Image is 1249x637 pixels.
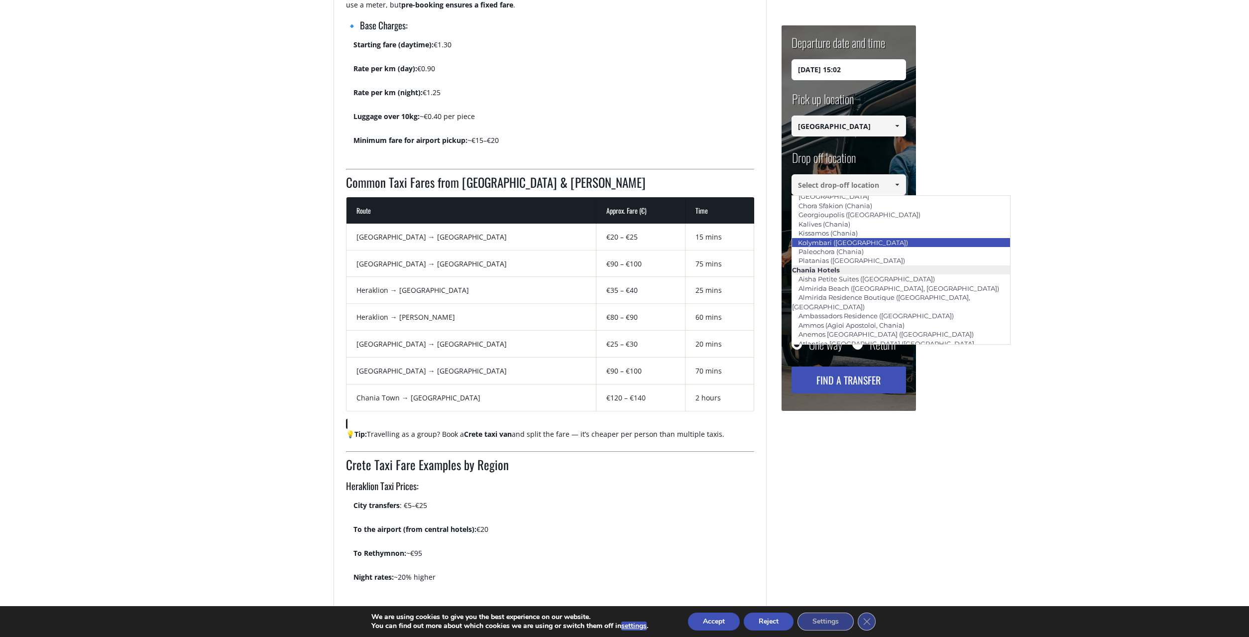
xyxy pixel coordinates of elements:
strong: To Rethymnon: [353,548,406,558]
a: Georgioupolis ([GEOGRAPHIC_DATA]) [792,208,927,222]
strong: Tip: [354,429,367,439]
td: €80 – €90 [596,304,685,331]
a: Almirida Beach ([GEOGRAPHIC_DATA], [GEOGRAPHIC_DATA]) [792,281,1006,295]
td: 25 mins [685,277,754,304]
a: Platanias ([GEOGRAPHIC_DATA]) [792,254,911,267]
a: Show All Items [889,116,905,136]
h3: 🔹 Base Charges: [346,18,754,39]
td: [GEOGRAPHIC_DATA] → [GEOGRAPHIC_DATA] [346,358,597,384]
td: 2 hours [685,384,754,411]
label: Drop off location [792,149,856,174]
strong: Minimum fare for airport pickup: [353,135,467,145]
strong: Crete taxi van [464,429,512,439]
strong: Rate per km (night): [353,88,423,97]
p: €20 [353,524,754,543]
td: [GEOGRAPHIC_DATA] → [GEOGRAPHIC_DATA] [346,224,597,251]
td: 70 mins [685,358,754,384]
th: Approx. Fare (€) [596,197,685,224]
strong: To the airport (from central hotels): [353,524,476,534]
a: Kolymbari ([GEOGRAPHIC_DATA]) [792,236,914,250]
a: Paleochora (Chania) [792,245,870,258]
h2: Common Taxi Fares from [GEOGRAPHIC_DATA] & [PERSON_NAME] [346,173,754,197]
a: Kissamos (Chania) [792,226,864,240]
p: ~€0.40 per piece [353,111,754,130]
button: Accept [688,613,740,631]
p: €1.30 [353,39,754,58]
p: We are using cookies to give you the best experience on our website. [371,613,648,622]
a: Kalives (Chania) [792,217,857,231]
td: €120 – €140 [596,384,685,411]
a: Ambassadors Residence ([GEOGRAPHIC_DATA]) [792,309,960,323]
a: Anemos [GEOGRAPHIC_DATA] ([GEOGRAPHIC_DATA]) [792,327,980,341]
td: €90 – €100 [596,251,685,277]
strong: City transfers [353,501,400,510]
td: [GEOGRAPHIC_DATA] → [GEOGRAPHIC_DATA] [346,331,597,358]
td: €20 – €25 [596,224,685,251]
td: 20 mins [685,331,754,358]
td: €35 – €40 [596,277,685,304]
td: [GEOGRAPHIC_DATA] → [GEOGRAPHIC_DATA] [346,251,597,277]
strong: Night rates: [353,572,394,582]
a: Ammos (Agioi Apostoloi, Chania) [792,318,911,332]
p: You can find out more about which cookies we are using or switch them off in . [371,622,648,631]
td: €25 – €30 [596,331,685,358]
label: Departure date and time [792,34,885,59]
input: Select pickup location [792,116,906,136]
p: ~€95 [353,548,754,567]
h3: Heraklion Taxi Prices: [346,479,754,500]
strong: Luggage over 10kg: [353,112,420,121]
label: One way [809,339,842,349]
label: Pick up location [792,90,854,116]
p: 💡 Travelling as a group? Book a and split the fare — it’s cheaper per person than multiple taxis. [346,429,754,448]
button: Reject [744,613,794,631]
th: Route [346,197,597,224]
strong: Starting fare (daytime): [353,40,434,49]
td: 75 mins [685,251,754,277]
p: : €5–€25 [353,500,754,519]
a: Chora Sfakion (Chania) [792,199,879,213]
th: Time [685,197,754,224]
p: €1.25 [353,87,754,106]
td: €90 – €100 [596,358,685,384]
td: 60 mins [685,304,754,331]
td: Chania Town → [GEOGRAPHIC_DATA] [346,384,597,411]
li: Chania Hotels [792,265,1011,274]
td: Heraklion → [PERSON_NAME] [346,304,597,331]
a: Aisha Petite Suites ([GEOGRAPHIC_DATA]) [792,272,941,286]
a: Almirida Residence Boutique ([GEOGRAPHIC_DATA], [GEOGRAPHIC_DATA]) [792,290,970,313]
button: Find a transfer [792,367,906,393]
p: ~20% higher [353,572,754,591]
p: €0.90 [353,63,754,82]
label: Return [870,339,896,349]
button: Settings [797,613,854,631]
a: Show All Items [889,174,905,195]
td: Heraklion → [GEOGRAPHIC_DATA] [346,277,597,304]
p: ~€15–€20 [353,135,754,154]
td: 15 mins [685,224,754,251]
strong: Rate per km (day): [353,64,417,73]
h2: Crete Taxi Fare Examples by Region [346,456,754,480]
button: settings [621,622,647,631]
input: Select drop-off location [792,174,906,195]
button: Close GDPR Cookie Banner [858,613,876,631]
a: [GEOGRAPHIC_DATA] [792,189,876,203]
